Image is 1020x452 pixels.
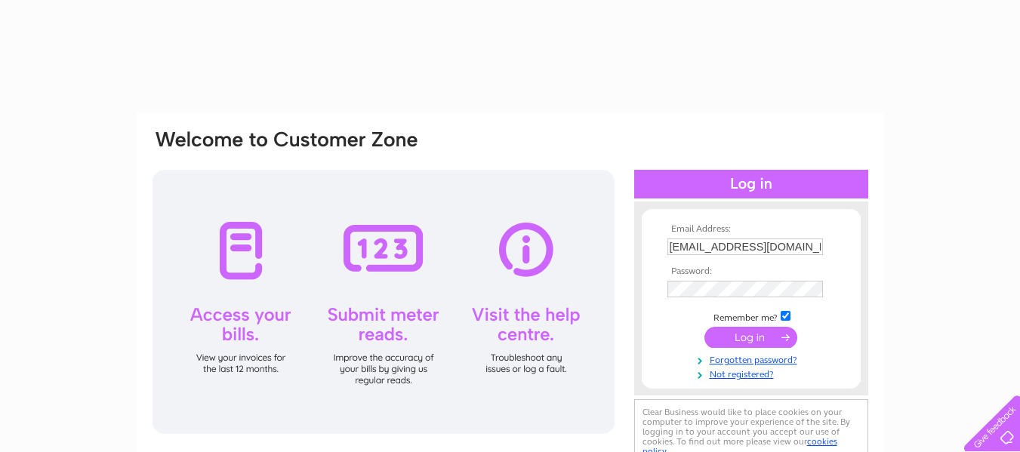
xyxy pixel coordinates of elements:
a: Forgotten password? [667,352,839,366]
td: Remember me? [664,309,839,324]
th: Email Address: [664,224,839,235]
a: Not registered? [667,366,839,380]
th: Password: [664,266,839,277]
input: Submit [704,327,797,348]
